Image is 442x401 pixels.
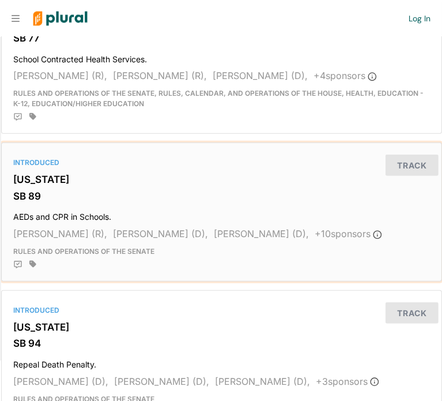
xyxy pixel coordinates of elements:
h4: AEDs and CPR in Schools. [13,207,430,222]
span: + 10 sponsor s [315,228,382,239]
a: Log In [409,13,430,24]
h3: SB 77 [13,32,430,44]
div: Add Position Statement [13,260,22,269]
span: Rules and Operations of the Senate, Rules, Calendar, and Operations of the House, Health, Educati... [13,89,424,108]
span: [PERSON_NAME] (D), [214,228,309,239]
div: Add tags [29,260,36,268]
button: Track [386,302,439,324]
span: [PERSON_NAME] (R), [13,70,107,81]
h3: SB 89 [13,190,430,202]
div: Introduced [13,305,430,316]
h3: [US_STATE] [13,174,430,185]
h4: Repeal Death Penalty. [13,354,430,370]
span: [PERSON_NAME] (R), [13,228,107,239]
span: [PERSON_NAME] (D), [215,376,310,387]
span: Rules and Operations of the Senate [13,247,154,256]
span: [PERSON_NAME] (D), [113,228,208,239]
span: [PERSON_NAME] (R), [113,70,207,81]
span: [PERSON_NAME] (D), [13,376,108,387]
div: Add tags [29,113,36,121]
h3: SB 94 [13,338,430,349]
span: [PERSON_NAME] (D), [114,376,209,387]
div: Add Position Statement [13,113,22,122]
img: Logo for Plural [24,1,96,37]
h3: [US_STATE] [13,321,430,333]
div: Introduced [13,158,430,168]
span: + 3 sponsor s [316,376,379,387]
span: + 4 sponsor s [313,70,377,81]
span: [PERSON_NAME] (D), [213,70,308,81]
button: Track [386,155,439,176]
h4: School Contracted Health Services. [13,49,430,65]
